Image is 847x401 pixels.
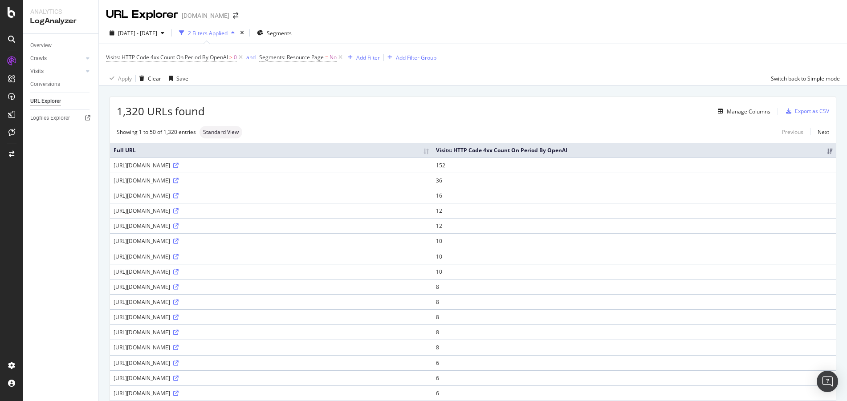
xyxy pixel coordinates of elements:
[30,41,92,50] a: Overview
[30,7,91,16] div: Analytics
[110,143,432,158] th: Full URL: activate to sort column ascending
[396,54,436,61] div: Add Filter Group
[30,80,92,89] a: Conversions
[114,389,429,397] div: [URL][DOMAIN_NAME]
[782,104,829,118] button: Export as CSV
[117,128,196,136] div: Showing 1 to 50 of 1,320 entries
[106,7,178,22] div: URL Explorer
[30,80,60,89] div: Conversions
[188,29,228,37] div: 2 Filters Applied
[114,298,429,306] div: [URL][DOMAIN_NAME]
[114,177,429,184] div: [URL][DOMAIN_NAME]
[114,207,429,215] div: [URL][DOMAIN_NAME]
[176,75,188,82] div: Save
[114,313,429,321] div: [URL][DOMAIN_NAME]
[118,29,157,37] span: [DATE] - [DATE]
[136,71,161,85] button: Clear
[114,253,429,260] div: [URL][DOMAIN_NAME]
[253,26,295,40] button: Segments
[233,12,238,19] div: arrow-right-arrow-left
[203,130,239,135] span: Standard View
[432,249,836,264] td: 10
[795,107,829,115] div: Export as CSV
[148,75,161,82] div: Clear
[432,143,836,158] th: Visits: HTTP Code 4xx Count On Period By OpenAI: activate to sort column ascending
[246,53,256,61] button: and
[432,233,836,248] td: 10
[344,52,380,63] button: Add Filter
[114,344,429,351] div: [URL][DOMAIN_NAME]
[356,54,380,61] div: Add Filter
[182,11,229,20] div: [DOMAIN_NAME]
[330,51,337,64] span: No
[234,51,237,64] span: 0
[30,113,92,123] a: Logfiles Explorer
[432,324,836,340] td: 8
[432,340,836,355] td: 8
[714,106,770,117] button: Manage Columns
[30,16,91,26] div: LogAnalyzer
[114,192,429,199] div: [URL][DOMAIN_NAME]
[432,279,836,294] td: 8
[30,97,92,106] a: URL Explorer
[114,374,429,382] div: [URL][DOMAIN_NAME]
[817,371,838,392] div: Open Intercom Messenger
[229,53,232,61] span: >
[200,126,242,138] div: neutral label
[432,294,836,309] td: 8
[432,264,836,279] td: 10
[30,67,44,76] div: Visits
[165,71,188,85] button: Save
[238,28,246,37] div: times
[106,71,132,85] button: Apply
[106,26,168,40] button: [DATE] - [DATE]
[432,203,836,218] td: 12
[114,283,429,291] div: [URL][DOMAIN_NAME]
[432,173,836,188] td: 36
[114,268,429,275] div: [URL][DOMAIN_NAME]
[432,158,836,173] td: 152
[114,328,429,336] div: [URL][DOMAIN_NAME]
[118,75,132,82] div: Apply
[267,29,292,37] span: Segments
[30,67,83,76] a: Visits
[30,41,52,50] div: Overview
[810,126,829,138] a: Next
[117,104,205,119] span: 1,320 URLs found
[30,54,83,63] a: Crawls
[259,53,324,61] span: Segments: Resource Page
[175,26,238,40] button: 2 Filters Applied
[432,309,836,324] td: 8
[432,385,836,401] td: 6
[325,53,328,61] span: =
[771,75,840,82] div: Switch back to Simple mode
[767,71,840,85] button: Switch back to Simple mode
[432,188,836,203] td: 16
[30,97,61,106] div: URL Explorer
[432,355,836,370] td: 6
[114,237,429,245] div: [URL][DOMAIN_NAME]
[114,222,429,230] div: [URL][DOMAIN_NAME]
[432,370,836,385] td: 6
[384,52,436,63] button: Add Filter Group
[30,54,47,63] div: Crawls
[432,218,836,233] td: 12
[30,113,70,123] div: Logfiles Explorer
[727,108,770,115] div: Manage Columns
[114,359,429,367] div: [URL][DOMAIN_NAME]
[114,162,429,169] div: [URL][DOMAIN_NAME]
[106,53,228,61] span: Visits: HTTP Code 4xx Count On Period By OpenAI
